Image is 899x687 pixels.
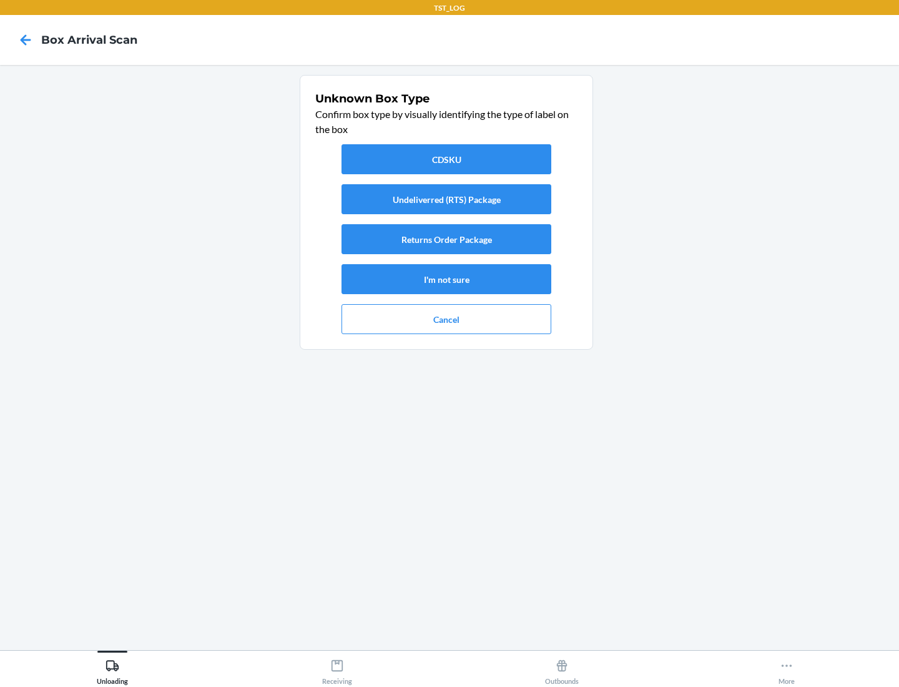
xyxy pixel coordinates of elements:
[315,107,577,137] p: Confirm box type by visually identifying the type of label on the box
[41,32,137,48] h4: Box Arrival Scan
[545,654,579,685] div: Outbounds
[434,2,465,14] p: TST_LOG
[341,264,551,294] button: I'm not sure
[97,654,128,685] div: Unloading
[225,651,449,685] button: Receiving
[341,224,551,254] button: Returns Order Package
[341,304,551,334] button: Cancel
[674,651,899,685] button: More
[449,651,674,685] button: Outbounds
[322,654,352,685] div: Receiving
[341,144,551,174] button: CDSKU
[779,654,795,685] div: More
[315,91,577,107] h1: Unknown Box Type
[341,184,551,214] button: Undeliverred (RTS) Package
